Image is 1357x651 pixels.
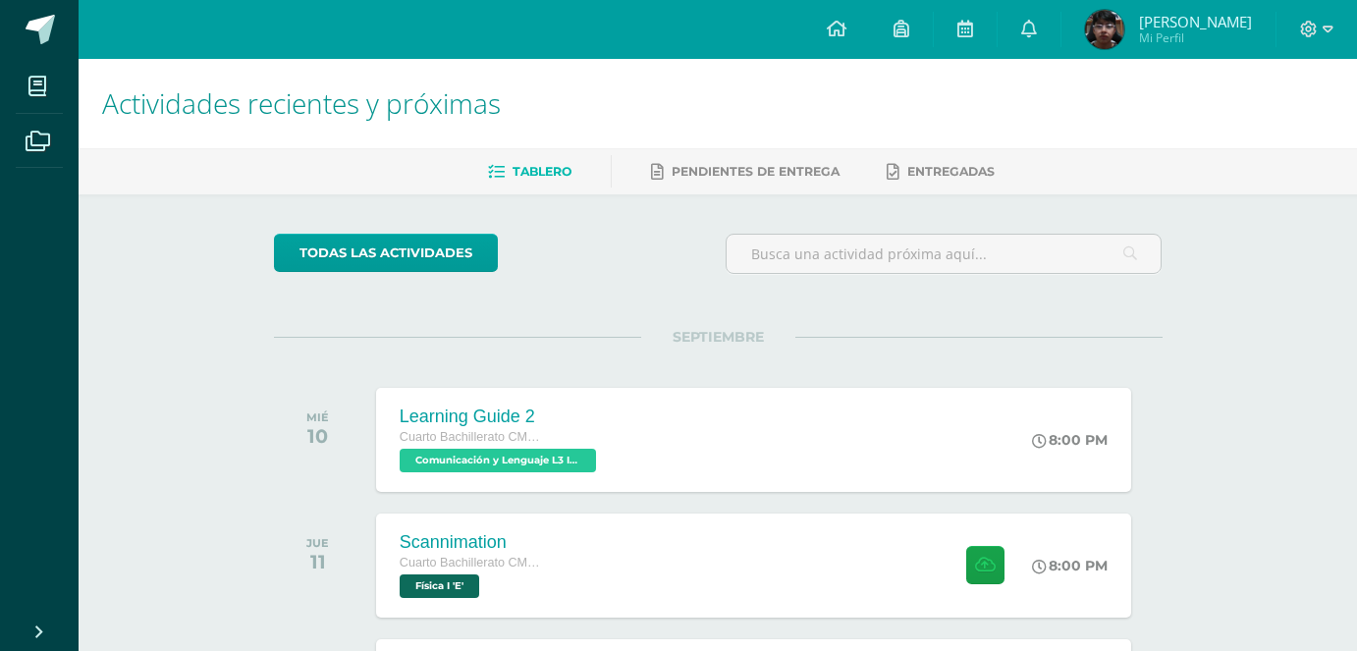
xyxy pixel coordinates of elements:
[400,430,547,444] span: Cuarto Bachillerato CMP Bachillerato en CCLL con Orientación en Computación
[1139,12,1252,31] span: [PERSON_NAME]
[1032,431,1108,449] div: 8:00 PM
[306,550,329,573] div: 11
[513,164,571,179] span: Tablero
[727,235,1162,273] input: Busca una actividad próxima aquí...
[400,574,479,598] span: Física I 'E'
[641,328,795,346] span: SEPTIEMBRE
[400,556,547,570] span: Cuarto Bachillerato CMP Bachillerato en CCLL con Orientación en Computación
[306,410,329,424] div: MIÉ
[102,84,501,122] span: Actividades recientes y próximas
[400,532,547,553] div: Scannimation
[907,164,995,179] span: Entregadas
[1032,557,1108,574] div: 8:00 PM
[1085,10,1124,49] img: a12cd7d015d8715c043ec03b48450893.png
[651,156,840,188] a: Pendientes de entrega
[488,156,571,188] a: Tablero
[400,407,601,427] div: Learning Guide 2
[274,234,498,272] a: todas las Actividades
[887,156,995,188] a: Entregadas
[1139,29,1252,46] span: Mi Perfil
[400,449,596,472] span: Comunicación y Lenguaje L3 Inglés 'E'
[306,424,329,448] div: 10
[306,536,329,550] div: JUE
[672,164,840,179] span: Pendientes de entrega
